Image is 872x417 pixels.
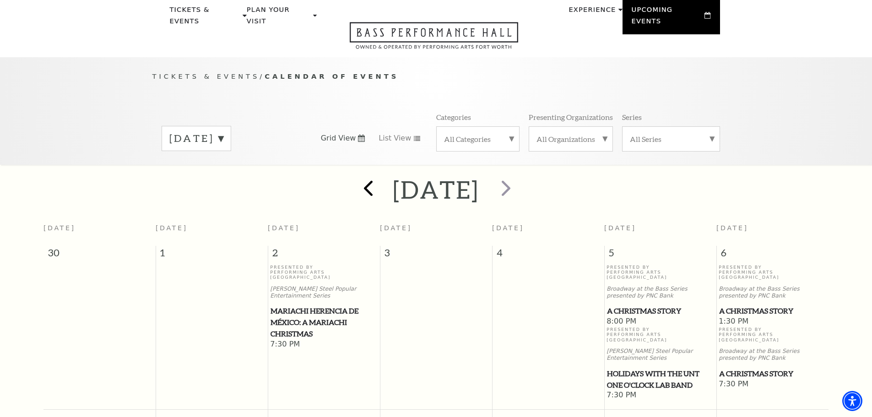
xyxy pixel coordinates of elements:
span: [DATE] [716,224,748,232]
a: Open this option [317,22,551,57]
span: Tickets & Events [152,72,260,80]
label: [DATE] [169,131,223,146]
span: [DATE] [604,224,636,232]
span: [DATE] [380,224,412,232]
span: 2 [268,246,380,264]
span: 7:30 PM [607,390,714,401]
p: [PERSON_NAME] Steel Popular Entertainment Series [270,286,378,299]
p: Presented By Performing Arts [GEOGRAPHIC_DATA] [607,265,714,280]
p: Categories [436,112,471,122]
span: 7:30 PM [270,340,378,350]
p: Broadway at the Bass Series presented by PNC Bank [607,286,714,299]
a: A Christmas Story [719,305,826,317]
p: Experience [569,4,616,21]
span: [DATE] [492,224,524,232]
span: 4 [493,246,604,264]
p: Presented By Performing Arts [GEOGRAPHIC_DATA] [719,265,826,280]
a: A Christmas Story [607,305,714,317]
p: Presented By Performing Arts [GEOGRAPHIC_DATA] [270,265,378,280]
label: All Series [630,134,712,144]
span: Grid View [321,133,356,143]
h2: [DATE] [393,175,479,204]
span: 1:30 PM [719,317,826,327]
p: Presented By Performing Arts [GEOGRAPHIC_DATA] [719,327,826,342]
a: A Christmas Story [719,368,826,379]
label: All Categories [444,134,512,144]
span: Mariachi Herencia de México: A Mariachi Christmas [271,305,377,339]
span: 1 [156,246,268,264]
p: Broadway at the Bass Series presented by PNC Bank [719,348,826,362]
span: [DATE] [156,224,188,232]
p: Series [622,112,642,122]
span: [DATE] [268,224,300,232]
span: 6 [717,246,829,264]
span: Calendar of Events [265,72,399,80]
button: next [488,173,521,206]
span: List View [379,133,411,143]
span: 30 [43,246,156,264]
a: Holidays with the UNT One O'Clock Lab Band [607,368,714,390]
p: Presenting Organizations [529,112,613,122]
p: Upcoming Events [632,4,703,32]
p: Broadway at the Bass Series presented by PNC Bank [719,286,826,299]
span: 5 [605,246,716,264]
span: 7:30 PM [719,379,826,390]
span: 3 [380,246,492,264]
button: prev [351,173,384,206]
p: [PERSON_NAME] Steel Popular Entertainment Series [607,348,714,362]
p: / [152,71,720,82]
span: [DATE] [43,224,76,232]
span: 8:00 PM [607,317,714,327]
p: Presented By Performing Arts [GEOGRAPHIC_DATA] [607,327,714,342]
p: Tickets & Events [170,4,241,32]
div: Accessibility Menu [842,391,862,411]
p: Plan Your Visit [247,4,311,32]
label: All Organizations [536,134,605,144]
a: Mariachi Herencia de México: A Mariachi Christmas [270,305,378,339]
